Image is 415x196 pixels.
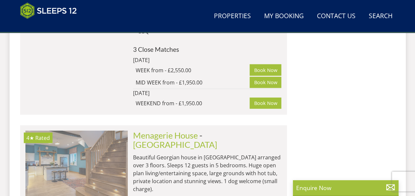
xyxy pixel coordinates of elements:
[296,183,395,192] p: Enquire Now
[133,140,217,149] a: [GEOGRAPHIC_DATA]
[250,98,281,109] a: Book Now
[17,23,86,29] iframe: Customer reviews powered by Trustpilot
[133,130,217,149] span: -
[133,153,282,193] p: Beautiful Georgian house in [GEOGRAPHIC_DATA] arranged over 3 floors. Sleeps 12 guests in 5 bedro...
[261,9,306,24] a: My Booking
[133,130,198,140] a: Menagerie House
[250,64,281,76] a: Book Now
[136,66,250,74] div: WEEK from - £2,550.00
[314,9,358,24] a: Contact Us
[26,134,34,142] span: Menagerie House has a 4 star rating under the Quality in Tourism Scheme
[136,99,250,107] div: WEEKEND from - £1,950.00
[133,56,222,64] div: [DATE]
[133,89,222,97] div: [DATE]
[211,9,254,24] a: Properties
[133,46,282,53] h4: 3 Close Matches
[20,3,77,19] img: Sleeps 12
[35,134,50,142] span: Rated
[250,77,281,88] a: Book Now
[366,9,395,24] a: Search
[136,79,250,86] div: MID WEEK from - £1,950.00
